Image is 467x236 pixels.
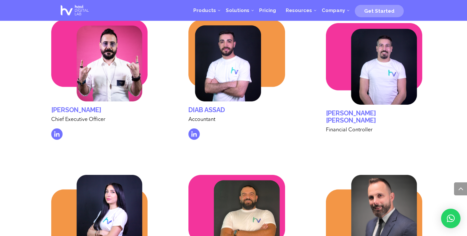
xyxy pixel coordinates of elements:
span: Solutions [226,7,249,13]
a: Solutions [221,1,254,20]
a: Get Started [355,6,404,15]
span: Products [193,7,216,13]
span: Pricing [259,7,276,13]
p: Chief Executive Officer [51,117,148,128]
a: Resources [281,1,317,20]
a: Products [188,1,221,20]
span: Company [322,7,345,13]
span: Resources [286,7,312,13]
h2: [PERSON_NAME] [51,106,148,117]
span: Get Started [364,8,394,14]
a: Pricing [254,1,281,20]
a: Company [317,1,350,20]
